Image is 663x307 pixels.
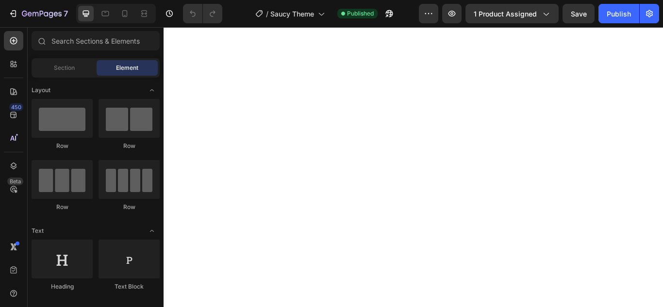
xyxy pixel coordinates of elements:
[571,10,587,18] span: Save
[465,4,559,23] button: 1 product assigned
[347,9,374,18] span: Published
[99,142,160,150] div: Row
[64,8,68,19] p: 7
[99,203,160,211] div: Row
[99,282,160,291] div: Text Block
[32,226,44,235] span: Text
[144,223,160,239] span: Toggle open
[144,82,160,98] span: Toggle open
[607,9,631,19] div: Publish
[9,103,23,111] div: 450
[270,9,314,19] span: Saucy Theme
[32,31,160,50] input: Search Sections & Elements
[7,178,23,185] div: Beta
[598,4,639,23] button: Publish
[54,64,75,72] span: Section
[183,4,222,23] div: Undo/Redo
[32,282,93,291] div: Heading
[116,64,138,72] span: Element
[32,142,93,150] div: Row
[32,86,50,95] span: Layout
[266,9,268,19] span: /
[4,4,72,23] button: 7
[32,203,93,211] div: Row
[563,4,595,23] button: Save
[164,27,663,307] iframe: Design area
[474,9,537,19] span: 1 product assigned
